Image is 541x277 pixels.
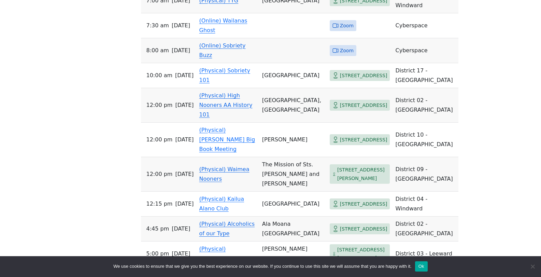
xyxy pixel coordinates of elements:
[146,169,173,179] span: 12:00 PM
[337,166,387,182] span: [STREET_ADDRESS][PERSON_NAME]
[199,17,247,33] a: (Online) Wailanas Ghost
[172,249,190,259] span: [DATE]
[146,249,169,259] span: 5:00 PM
[259,88,327,123] td: [GEOGRAPHIC_DATA], [GEOGRAPHIC_DATA]
[175,71,194,80] span: [DATE]
[146,100,173,110] span: 12:00 PM
[259,241,327,267] td: [PERSON_NAME][GEOGRAPHIC_DATA]
[340,71,387,80] span: [STREET_ADDRESS]
[199,67,250,83] a: (Physical) Sobriety 101
[340,101,387,110] span: [STREET_ADDRESS]
[146,21,169,30] span: 7:30 AM
[175,169,194,179] span: [DATE]
[172,224,190,234] span: [DATE]
[340,46,354,55] span: Zoom
[199,92,253,118] a: (Physical) High Nooners AA History 101
[199,166,250,182] a: (Physical) Waimea Nooners
[529,263,536,270] span: No
[393,192,458,217] td: District 04 - Windward
[175,100,194,110] span: [DATE]
[393,38,458,63] td: Cyberspace
[259,217,327,241] td: Ala Moana [GEOGRAPHIC_DATA]
[259,157,327,192] td: The Mission of Sts. [PERSON_NAME] and [PERSON_NAME]
[415,261,428,272] button: Ok
[113,263,411,270] span: We use cookies to ensure that we give you the best experience on our website. If you continue to ...
[199,221,255,237] a: (Physical) Alcoholics of our Type
[340,136,387,144] span: [STREET_ADDRESS]
[199,246,245,262] a: (Physical) [PERSON_NAME]
[340,22,354,30] span: Zoom
[393,157,458,192] td: District 09 - [GEOGRAPHIC_DATA]
[340,225,387,233] span: [STREET_ADDRESS]
[172,21,190,30] span: [DATE]
[393,13,458,38] td: Cyberspace
[146,135,173,144] span: 12:00 PM
[199,127,255,152] a: (Physical) [PERSON_NAME] Big Book Meeting
[393,63,458,88] td: District 17 - [GEOGRAPHIC_DATA]
[393,241,458,267] td: District 03 - Leeward
[175,135,194,144] span: [DATE]
[393,88,458,123] td: District 02 - [GEOGRAPHIC_DATA]
[175,199,194,209] span: [DATE]
[172,46,190,55] span: [DATE]
[340,200,387,208] span: [STREET_ADDRESS]
[146,224,169,234] span: 4:45 PM
[393,217,458,241] td: District 02 - [GEOGRAPHIC_DATA]
[259,192,327,217] td: [GEOGRAPHIC_DATA]
[393,123,458,157] td: District 10 - [GEOGRAPHIC_DATA]
[259,63,327,88] td: [GEOGRAPHIC_DATA]
[259,123,327,157] td: [PERSON_NAME]
[337,246,387,262] span: [STREET_ADDRESS][PERSON_NAME]
[146,71,173,80] span: 10:00 AM
[146,199,173,209] span: 12:15 PM
[199,196,244,212] a: (Physical) Kailua Alano Club
[146,46,169,55] span: 8:00 AM
[199,42,246,58] a: (Online) Sobriety Buzz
